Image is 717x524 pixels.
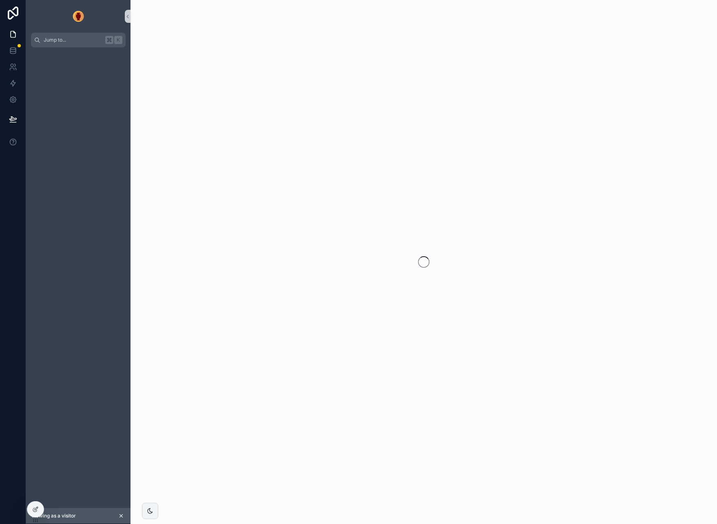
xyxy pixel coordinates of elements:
[26,47,131,62] div: scrollable content
[44,37,102,43] span: Jump to...
[115,37,122,43] span: K
[72,10,85,23] img: App logo
[31,513,76,519] span: Viewing as a visitor
[31,33,126,47] button: Jump to...K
